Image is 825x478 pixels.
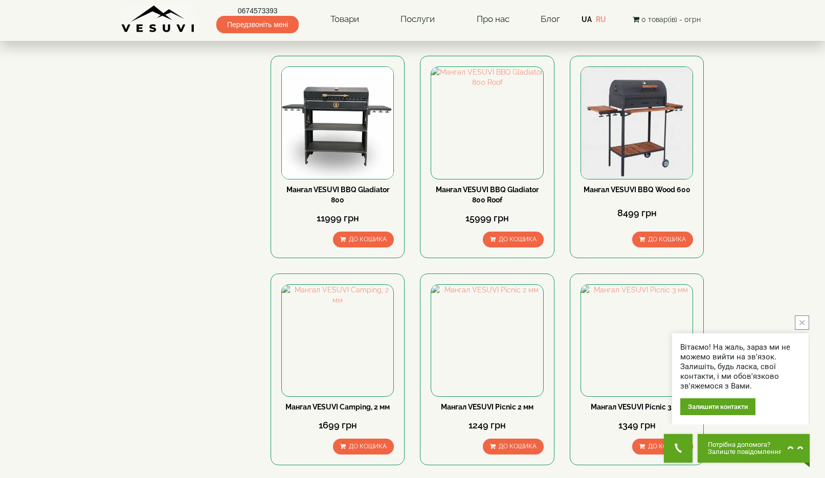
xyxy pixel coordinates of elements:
a: Блог [541,14,560,24]
span: Залиште повідомлення [708,448,782,456]
img: Мангал VESUVI BBQ Gladiator 800 Roof [431,67,543,178]
img: Мангал VESUVI Picnic 3 мм [581,285,693,396]
a: Мангал VESUVI Picnic 3 мм [591,403,683,411]
button: До кошика [483,232,544,247]
a: Послуги [390,8,445,31]
img: Мангал VESUVI Picnic 2 мм [431,285,543,396]
div: 8499 грн [581,207,693,220]
img: Мангал VESUVI BBQ Wood 600 [581,67,693,178]
div: Залишити контакти [680,398,755,415]
span: 0 товар(ів) - 0грн [641,15,701,24]
div: 15999 грн [431,212,543,225]
button: До кошика [632,439,693,454]
a: Мангал VESUVI Camping, 2 мм [285,403,390,411]
span: До кошика [349,443,387,450]
a: Товари [320,8,369,31]
a: Мангал VESUVI BBQ Wood 600 [584,186,690,194]
a: Про нас [466,8,520,31]
span: До кошика [648,236,686,243]
img: Завод VESUVI [121,5,195,33]
a: Мангал VESUVI BBQ Gladiator 800 Roof [436,186,539,204]
button: До кошика [483,439,544,454]
span: До кошика [349,236,387,243]
div: Вітаємо! На жаль, зараз ми не можемо вийти на зв'язок. Залишіть, будь ласка, свої контакти, і ми ... [680,343,800,391]
a: Мангал VESUVI Picnic 2 мм [441,403,533,411]
div: 1349 грн [581,419,693,432]
div: 11999 грн [281,212,394,225]
img: Мангал VESUVI BBQ Gladiator 800 [282,67,393,178]
div: 1249 грн [431,419,543,432]
span: До кошика [499,236,537,243]
span: Потрібна допомога? [708,441,782,448]
button: Get Call button [664,434,693,463]
button: Chat button [698,434,810,463]
button: 0 товар(ів) - 0грн [630,14,704,25]
a: 0674573393 [216,6,299,16]
span: Передзвоніть мені [216,16,299,33]
a: Мангал VESUVI BBQ Gladiator 800 [286,186,389,204]
span: До кошика [648,443,686,450]
button: До кошика [632,232,693,247]
a: RU [596,15,606,24]
button: close button [795,315,809,330]
div: 1699 грн [281,419,394,432]
button: До кошика [333,439,394,454]
button: До кошика [333,232,394,247]
a: UA [582,15,592,24]
img: Мангал VESUVI Camping, 2 мм [282,285,393,396]
span: До кошика [499,443,537,450]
